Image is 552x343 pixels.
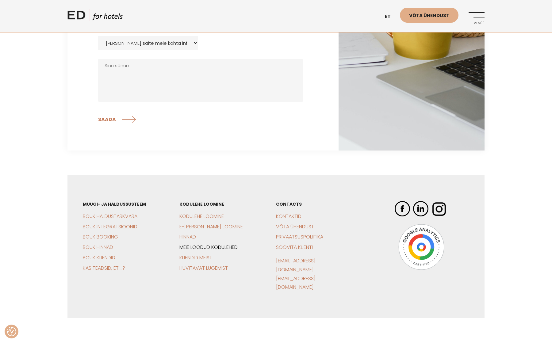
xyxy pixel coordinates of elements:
[7,327,16,336] img: Revisit consent button
[98,112,137,127] input: SAADA
[413,201,428,216] img: ED Hotels LinkedIn
[276,223,314,230] a: Võta ühendust
[179,244,238,251] a: Meie loodud kodulehed
[276,244,313,251] a: Soovita klienti
[179,233,196,240] a: Hinnad
[276,275,316,291] a: [EMAIL_ADDRESS][DOMAIN_NAME]
[83,254,115,261] a: BOUK Kliendid
[431,201,447,216] img: ED Hotels Instagram
[67,9,123,25] a: ED HOTELS
[276,213,301,220] a: Kontaktid
[179,213,224,220] a: Kodulehe loomine
[83,223,137,230] a: BOUK Integratsioonid
[381,9,400,24] a: et
[179,265,228,272] a: Huvitavat lugemist
[468,21,485,25] span: Menüü
[83,201,158,208] h3: Müügi- ja haldussüsteem
[83,233,118,240] a: BOUK Booking
[179,223,243,230] a: E-[PERSON_NAME] loomine
[83,213,137,220] a: BOUK Haldustarkvara
[276,201,351,208] h3: CONTACTS
[83,265,125,272] a: Kas teadsid, et….?
[179,254,212,261] a: Kliendid meist
[7,327,16,336] button: Nõusolekueelistused
[395,201,410,216] img: ED Hotels Facebook
[83,244,113,251] a: BOUK Hinnad
[468,8,485,25] a: Menüü
[179,201,255,208] h3: Kodulehe loomine
[276,233,323,240] a: Privaatsuspoliitika
[67,327,485,343] iframe: Customer reviews powered by Trustpilot
[398,224,444,270] img: Google Analytics Badge
[400,8,458,23] a: Võta ühendust
[276,257,316,273] a: [EMAIL_ADDRESS][DOMAIN_NAME]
